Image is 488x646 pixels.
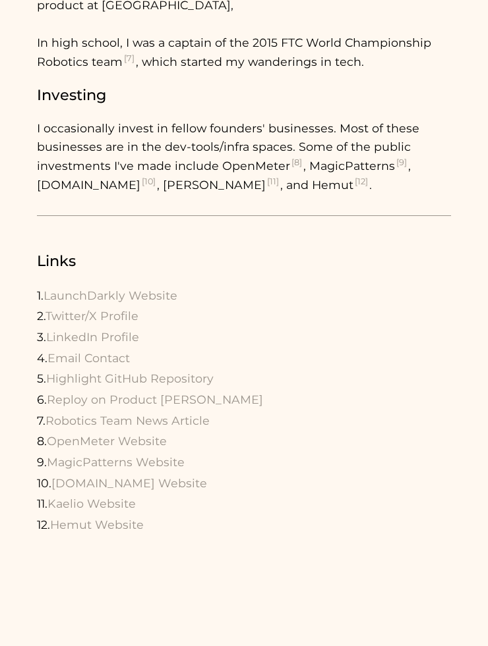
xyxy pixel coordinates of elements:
p: 1. 2. 3. 4. 5. 6. 7. 8. 9. 10. 11. 12. [37,285,451,535]
h3: Investing [37,86,451,104]
p: I occasionally invest in fellow founders' businesses. Most of these businesses are in the dev-too... [37,119,451,194]
a: [10] [140,178,157,192]
sup: [10] [140,176,157,186]
a: Kaelio Website [47,497,136,510]
a: [7] [123,55,136,68]
sup: [9] [395,157,408,167]
a: Highlight GitHub Repository [46,371,214,385]
a: Twitter/X Profile [46,309,138,323]
a: LinkedIn Profile [46,330,139,344]
h3: Links [37,252,451,270]
sup: [8] [290,157,303,167]
a: Email Contact [47,351,130,365]
a: Hemut Website [50,518,144,531]
sup: [11] [266,176,280,186]
a: [12] [353,178,369,192]
sup: [12] [353,176,369,186]
a: [11] [266,178,280,192]
a: OpenMeter Website [47,434,167,448]
a: [DOMAIN_NAME] Website [51,476,207,490]
a: MagicPatterns Website [47,455,185,469]
a: [8] [290,159,303,173]
sup: [7] [123,53,136,63]
a: [9] [395,159,408,173]
a: LaunchDarkly Website [44,288,177,302]
a: Robotics Team News Article [46,414,210,427]
a: Reploy on Product [PERSON_NAME] [47,392,263,406]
